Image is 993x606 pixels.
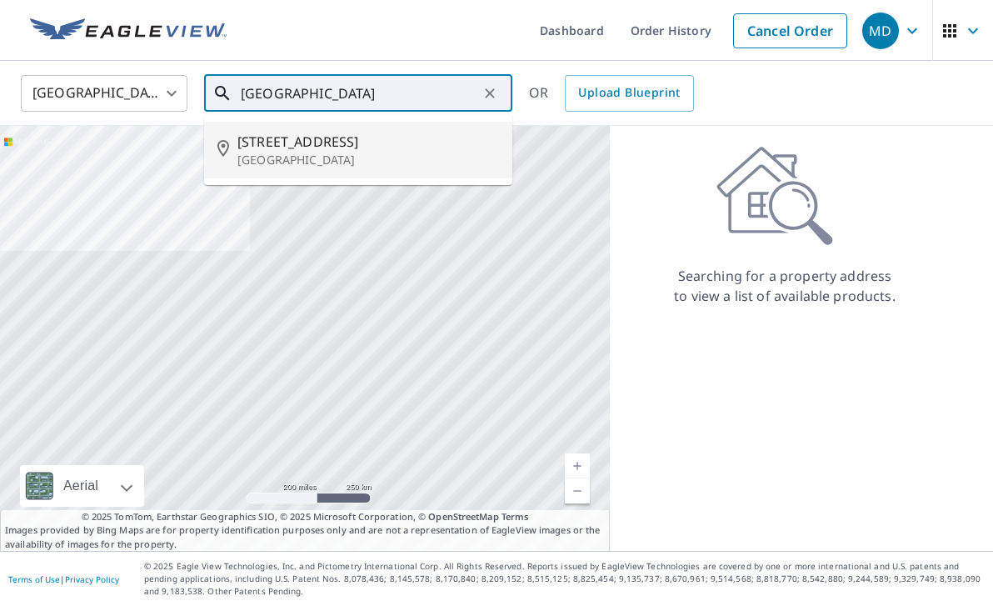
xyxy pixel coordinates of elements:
[862,13,899,49] div: MD
[565,75,693,112] a: Upload Blueprint
[673,266,896,306] p: Searching for a property address to view a list of available products.
[733,13,847,48] a: Cancel Order
[565,453,590,478] a: Current Level 5, Zoom In
[237,152,499,168] p: [GEOGRAPHIC_DATA]
[8,574,119,584] p: |
[82,510,529,524] span: © 2025 TomTom, Earthstar Geographics SIO, © 2025 Microsoft Corporation, ©
[58,465,103,507] div: Aerial
[8,573,60,585] a: Terms of Use
[478,82,501,105] button: Clear
[30,18,227,43] img: EV Logo
[428,510,498,523] a: OpenStreetMap
[144,560,985,598] p: © 2025 Eagle View Technologies, Inc. and Pictometry International Corp. All Rights Reserved. Repo...
[529,75,694,112] div: OR
[20,465,144,507] div: Aerial
[21,70,187,117] div: [GEOGRAPHIC_DATA]
[565,478,590,503] a: Current Level 5, Zoom Out
[501,510,529,523] a: Terms
[237,132,499,152] span: [STREET_ADDRESS]
[65,573,119,585] a: Privacy Policy
[578,83,680,103] span: Upload Blueprint
[241,70,478,117] input: Search by address or latitude-longitude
